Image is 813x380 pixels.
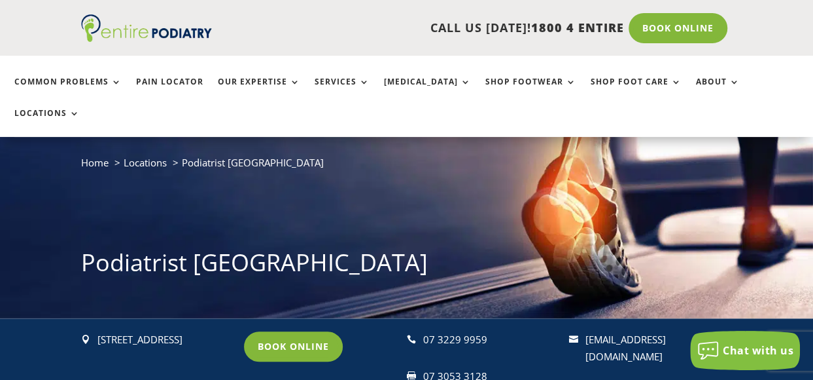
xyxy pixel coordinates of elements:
[81,335,90,344] span: 
[227,20,624,37] p: CALL US [DATE]!
[569,335,578,344] span: 
[81,154,731,181] nav: breadcrumb
[585,333,666,363] a: [EMAIL_ADDRESS][DOMAIN_NAME]
[723,343,793,358] span: Chat with us
[384,77,471,105] a: [MEDICAL_DATA]
[423,332,559,349] div: 07 3229 9959
[136,77,203,105] a: Pain Locator
[218,77,300,105] a: Our Expertise
[629,13,727,43] a: Book Online
[315,77,370,105] a: Services
[531,20,624,35] span: 1800 4 ENTIRE
[14,77,122,105] a: Common Problems
[81,14,212,42] img: logo (1)
[690,331,800,370] button: Chat with us
[244,332,343,362] a: Book Online
[406,335,415,344] span: 
[591,77,682,105] a: Shop Foot Care
[14,109,80,137] a: Locations
[81,31,212,45] a: Entire Podiatry
[485,77,576,105] a: Shop Footwear
[81,156,109,169] a: Home
[124,156,167,169] a: Locations
[81,246,731,286] h1: Podiatrist [GEOGRAPHIC_DATA]
[696,77,740,105] a: About
[182,156,324,169] span: Podiatrist [GEOGRAPHIC_DATA]
[97,332,234,349] p: [STREET_ADDRESS]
